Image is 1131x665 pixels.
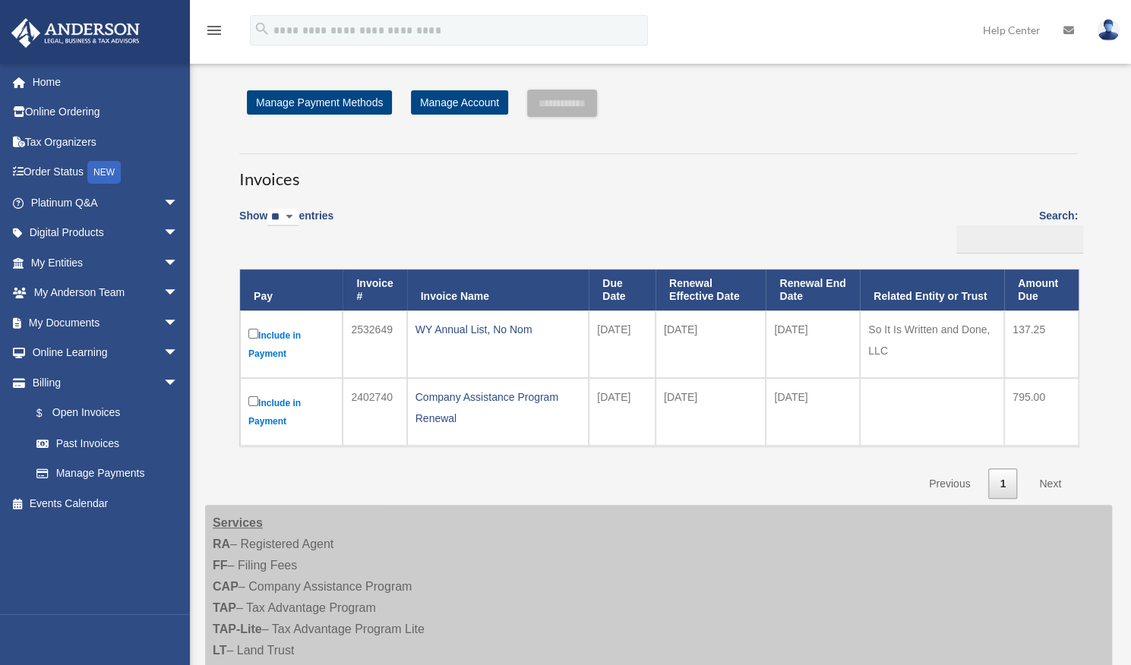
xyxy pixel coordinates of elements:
a: menu [205,27,223,39]
a: My Documentsarrow_drop_down [11,307,201,338]
input: Include in Payment [248,396,258,406]
a: My Entitiesarrow_drop_down [11,247,201,278]
td: [DATE] [589,310,656,378]
th: Pay: activate to sort column descending [240,269,343,310]
td: 2402740 [343,378,406,446]
a: 1 [988,468,1017,500]
a: $Open Invoices [21,398,186,429]
td: [DATE] [656,378,766,446]
span: arrow_drop_down [163,278,194,309]
label: Show entries [239,206,333,241]
div: Company Assistance Program Renewal [415,386,581,429]
td: [DATE] [766,378,860,446]
th: Renewal End Date: activate to sort column ascending [766,269,860,310]
td: 2532649 [343,310,406,378]
a: Tax Organizers [11,127,201,157]
td: 137.25 [1004,310,1079,378]
td: So It Is Written and Done, LLC [860,310,1004,378]
a: Platinum Q&Aarrow_drop_down [11,188,201,218]
a: Manage Payment Methods [247,90,392,115]
label: Search: [951,206,1078,254]
a: Home [11,67,201,97]
a: Online Learningarrow_drop_down [11,338,201,368]
input: Include in Payment [248,329,258,339]
a: Next [1028,468,1073,500]
a: Online Ordering [11,97,201,128]
th: Invoice Name: activate to sort column ascending [407,269,589,310]
a: Order StatusNEW [11,157,201,188]
th: Amount Due: activate to sort column ascending [1004,269,1079,310]
strong: FF [213,559,228,572]
label: Include in Payment [248,393,334,430]
select: Showentries [267,209,299,226]
a: Events Calendar [11,488,201,518]
a: Manage Payments [21,459,194,489]
input: Search: [956,225,1083,254]
span: arrow_drop_down [163,188,194,219]
td: [DATE] [589,378,656,446]
td: 795.00 [1004,378,1079,446]
a: Digital Productsarrow_drop_down [11,218,201,248]
strong: TAP [213,601,236,614]
strong: LT [213,644,226,657]
th: Invoice #: activate to sort column ascending [343,269,406,310]
strong: RA [213,537,230,550]
div: NEW [87,161,121,184]
a: Billingarrow_drop_down [11,367,194,398]
th: Renewal Effective Date: activate to sort column ascending [656,269,766,310]
h3: Invoices [239,153,1078,191]
span: arrow_drop_down [163,367,194,399]
span: arrow_drop_down [163,247,194,279]
label: Include in Payment [248,326,334,363]
a: Manage Account [411,90,508,115]
i: search [254,20,270,37]
div: WY Annual List, No Nom [415,319,581,340]
th: Related Entity or Trust: activate to sort column ascending [860,269,1004,310]
span: $ [45,404,52,423]
a: My Anderson Teamarrow_drop_down [11,278,201,308]
td: [DATE] [656,310,766,378]
td: [DATE] [766,310,860,378]
strong: TAP-Lite [213,622,262,635]
a: Past Invoices [21,428,194,459]
span: arrow_drop_down [163,218,194,249]
i: menu [205,21,223,39]
strong: Services [213,516,263,529]
span: arrow_drop_down [163,307,194,339]
img: Anderson Advisors Platinum Portal [7,18,144,48]
img: User Pic [1097,19,1120,41]
th: Due Date: activate to sort column ascending [589,269,656,310]
span: arrow_drop_down [163,338,194,369]
strong: CAP [213,580,239,593]
a: Previous [918,468,981,500]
